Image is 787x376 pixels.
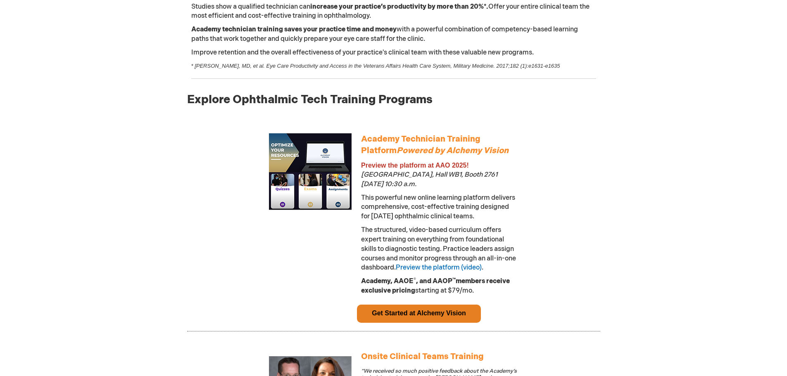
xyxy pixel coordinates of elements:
[361,277,510,295] strong: Academy, AAOE , and AAOP members receive exclusive pricing
[414,277,416,282] sup: ®
[361,352,484,362] a: Onsite Clinical Teams Training
[361,194,515,221] span: This powerful new online learning platform delivers comprehensive, cost-effective training design...
[191,26,397,33] strong: Academy technician training saves your practice time and money
[187,93,433,106] span: Explore Ophthalmic Tech Training Programs
[361,277,510,295] span: starting at $79/mo.
[191,49,534,57] span: Improve retention and the overall effectiveness of your practice's clinical team with these valua...
[361,136,509,155] a: Academy Technician Training PlatformPowered by Alchemy Vision
[310,3,488,11] strong: increase your practice’s productivity by more than 20%*.
[397,146,509,156] em: Powered by Alchemy Vision
[372,310,466,317] a: Get Started at Alchemy Vision
[191,26,578,43] span: with a powerful combination of competency-based learning paths that work together and quickly pre...
[396,264,482,272] a: Preview the platform (video)
[361,171,497,188] span: [GEOGRAPHIC_DATA], Hall WB1, Booth 2761 [DATE] 10:30 a.m.
[269,133,352,216] a: Academy Technician Training powered by Alchemy Vision
[361,162,469,169] span: Preview the platform at AAO 2025!
[269,133,352,216] img: Alchemy Vision
[452,277,456,282] sup: ™
[361,134,509,156] span: Academy Technician Training Platform
[191,63,560,69] span: * [PERSON_NAME], MD, et al. Eye Care Productivity and Access in the Veterans Affairs Health Care ...
[191,3,590,20] span: Studies show a qualified technician can Offer your entire clinical team the most efficient and co...
[361,226,516,272] span: The structured, video-based curriculum offers expert training on everything from foundational ski...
